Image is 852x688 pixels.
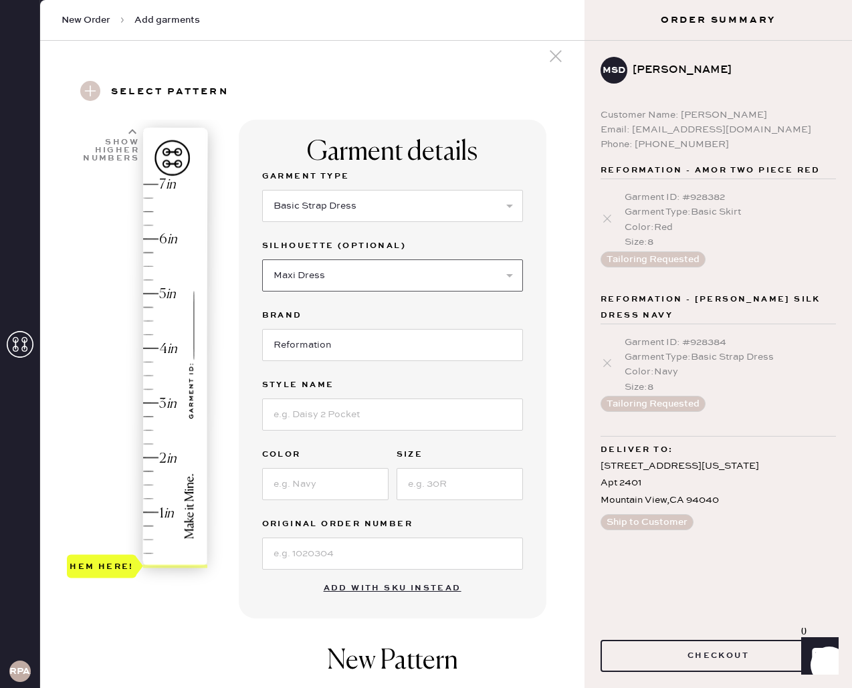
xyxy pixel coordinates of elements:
span: Reformation - [PERSON_NAME] Silk Dress Navy [601,292,836,324]
h3: MSD [603,66,625,75]
div: Garment ID : # 928384 [625,335,836,350]
button: Add with SKU instead [316,575,469,602]
h3: RPAA [9,667,31,676]
button: Checkout [601,640,836,672]
div: in [166,176,176,194]
label: Original Order Number [262,516,523,532]
h3: Select pattern [111,81,229,104]
h3: Order Summary [584,13,852,27]
div: Show higher numbers [82,138,139,162]
button: Ship to Customer [601,514,694,530]
label: Color [262,447,389,463]
div: Garment Type : Basic Strap Dress [625,350,836,364]
div: Customer Name: [PERSON_NAME] [601,108,836,122]
span: Reformation - Amor Two Piece Red [601,162,821,179]
div: Size : 8 [625,380,836,394]
label: Brand [262,308,523,324]
span: Add garments [134,13,200,27]
button: Tailoring Requested [601,251,706,267]
label: Size [397,447,523,463]
input: e.g. 1020304 [262,538,523,570]
div: Garment Type : Basic Skirt [625,205,836,219]
div: [PERSON_NAME] [633,62,825,78]
img: image [143,128,207,566]
span: New Order [62,13,110,27]
label: Garment Type [262,168,523,185]
input: e.g. Navy [262,468,389,500]
div: Color : Navy [625,364,836,379]
label: Silhouette (optional) [262,238,523,254]
div: [STREET_ADDRESS][US_STATE] Apt 2401 Mountain View , CA 94040 [601,458,836,509]
input: e.g. 30R [397,468,523,500]
div: Hem here! [70,558,134,574]
label: Style name [262,377,523,393]
button: Tailoring Requested [601,396,706,412]
div: Garment details [307,136,477,168]
input: Brand name [262,329,523,361]
div: Garment ID : # 928382 [625,190,836,205]
div: Phone: [PHONE_NUMBER] [601,137,836,152]
iframe: Front Chat [788,628,846,685]
span: Deliver to: [601,442,673,458]
div: Email: [EMAIL_ADDRESS][DOMAIN_NAME] [601,122,836,137]
div: 7 [159,176,166,194]
input: e.g. Daisy 2 Pocket [262,398,523,431]
div: Color : Red [625,220,836,235]
div: Size : 8 [625,235,836,249]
